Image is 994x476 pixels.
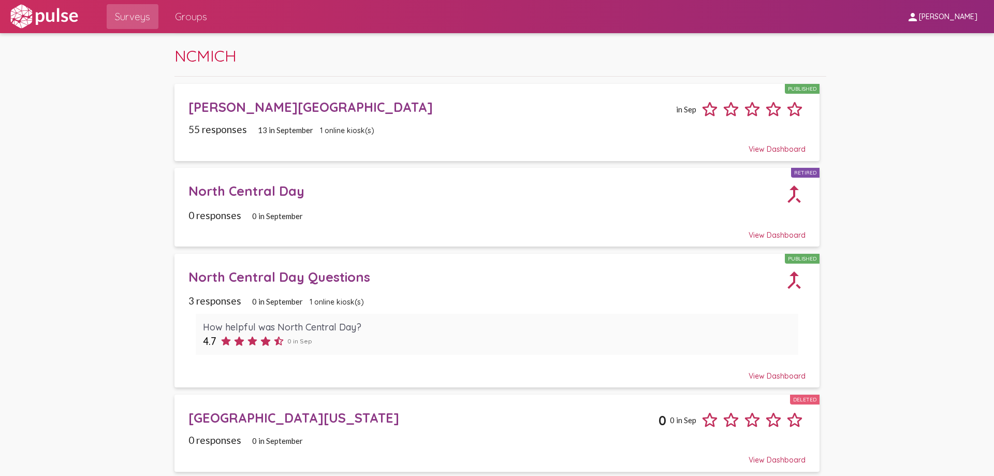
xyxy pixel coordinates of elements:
mat-icon: call_merge [771,171,817,217]
img: white-logo.svg [8,4,80,30]
div: North Central Day [188,183,782,199]
div: Published [785,254,820,264]
span: Groups [175,7,207,26]
mat-icon: person [907,11,919,23]
button: [PERSON_NAME] [898,7,986,26]
span: 4.7 [203,335,216,348]
span: 1 online kiosk(s) [320,126,374,135]
span: 3 responses [188,295,241,307]
div: How helpful was North Central Day? [203,321,792,333]
div: North Central Day Questions [188,269,782,285]
div: View Dashboard [188,135,805,154]
span: Surveys [115,7,150,26]
a: Groups [167,4,215,29]
span: 1 online kiosk(s) [310,297,364,307]
div: Deleted [790,395,820,405]
a: North Central DayRetired0 responses0 in SeptemberView Dashboard [174,168,820,247]
span: 0 in September [252,297,303,306]
span: 0 in Sep [287,337,312,345]
span: 0 responses [188,434,241,446]
span: [PERSON_NAME] [919,12,977,22]
span: in Sep [676,105,696,114]
a: [PERSON_NAME][GEOGRAPHIC_DATA]Publishedin Sep55 responses13 in September1 online kiosk(s)View Das... [174,84,820,161]
div: [PERSON_NAME][GEOGRAPHIC_DATA] [188,99,672,115]
span: 13 in September [258,125,313,135]
span: 0 [659,412,666,428]
a: North Central Day QuestionsPublished3 responses0 in September1 online kiosk(s)How helpful was Nor... [174,254,820,387]
div: Published [785,84,820,94]
a: Surveys [107,4,158,29]
span: 0 in Sep [670,415,696,425]
span: 55 responses [188,123,247,135]
span: 0 in September [252,436,303,445]
div: Retired [791,168,820,178]
div: View Dashboard [188,362,805,381]
span: 0 in September [252,211,303,221]
div: View Dashboard [188,446,805,465]
div: [GEOGRAPHIC_DATA][US_STATE] [188,410,658,426]
span: NCMICH [174,46,237,66]
a: [GEOGRAPHIC_DATA][US_STATE]Deleted00 in Sep0 responses0 in SeptemberView Dashboard [174,395,820,472]
span: 0 responses [188,209,241,221]
mat-icon: call_merge [771,257,817,303]
div: View Dashboard [188,221,805,240]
